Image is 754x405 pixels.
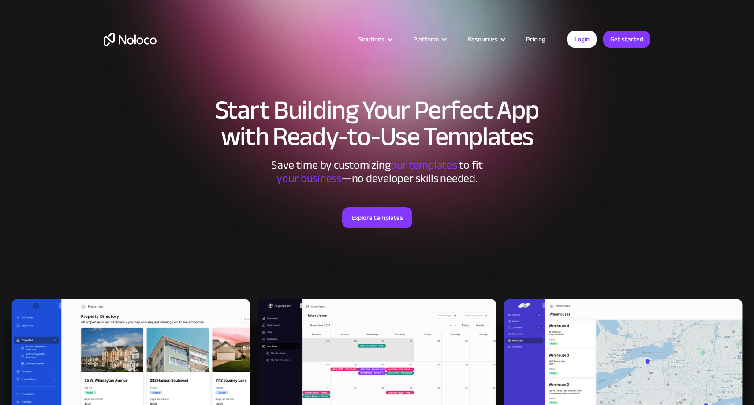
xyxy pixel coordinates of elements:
div: Platform [413,33,439,45]
a: Explore templates [342,207,412,228]
div: Solutions [347,33,402,45]
span: our templates [391,154,457,176]
div: Resources [456,33,515,45]
div: Solutions [358,33,384,45]
div: Resources [467,33,497,45]
a: Pricing [515,33,556,45]
h1: Start Building Your Perfect App with Ready-to-Use Templates [104,97,650,150]
a: home [104,33,157,46]
span: your business [276,167,341,189]
div: Platform [402,33,456,45]
div: Save time by customizing to fit ‍ —no developer skills needed. [245,159,509,185]
a: Get started [603,31,650,48]
a: Login [567,31,597,48]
